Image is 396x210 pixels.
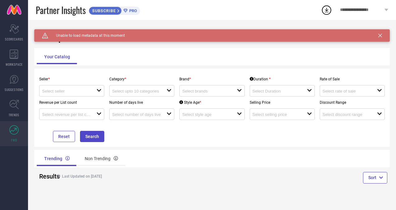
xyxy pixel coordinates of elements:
[48,33,125,38] span: Unable to load metadata at this moment
[37,151,77,166] div: Trending
[363,172,387,183] button: Sort
[9,112,19,117] span: TRENDS
[252,112,302,117] input: Select selling price
[112,112,161,117] input: Select number of days live
[252,89,302,93] input: Select Duration
[11,138,17,142] span: FWD
[53,131,75,142] button: Reset
[5,87,24,92] span: SUGGESTIONS
[250,100,315,105] p: Selling Price
[77,151,125,166] div: Non Trending
[6,62,23,67] span: WORKSPACE
[179,77,244,81] p: Brand
[323,112,372,117] input: Select discount range
[80,131,104,142] button: Search
[36,4,86,17] span: Partner Insights
[109,100,174,105] p: Number of days live
[320,77,385,81] p: Rate of Sale
[37,49,78,64] div: Your Catalog
[39,77,104,81] p: Seller
[182,89,231,93] input: Select brands
[89,8,117,13] span: SUBSCRIBE
[42,112,91,117] input: Select revenue per list count
[39,173,49,180] h2: Results
[250,77,271,81] div: Duration
[179,100,201,105] div: Style Age
[320,100,385,105] p: Discount Range
[39,100,104,105] p: Revenue per List count
[5,37,23,41] span: SCORECARDS
[321,4,332,16] div: Open download list
[89,5,140,15] a: SUBSCRIBEPRO
[109,77,174,81] p: Category
[112,89,161,93] input: Select upto 10 categories
[54,174,193,179] h4: Last Updated on [DATE]
[182,112,231,117] input: Select style age
[323,89,372,93] input: Select rate of sale
[42,89,91,93] input: Select seller
[128,8,137,13] span: PRO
